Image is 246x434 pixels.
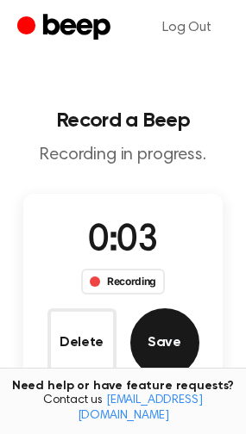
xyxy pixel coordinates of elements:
span: Contact us [10,394,236,424]
button: Delete Audio Record [47,308,117,377]
a: Log Out [145,7,229,48]
p: Recording in progress. [14,145,232,166]
span: 0:03 [88,223,157,259]
h1: Record a Beep [14,110,232,131]
div: Recording [81,269,165,294]
a: [EMAIL_ADDRESS][DOMAIN_NAME] [78,394,203,422]
a: Beep [17,11,115,45]
button: Save Audio Record [130,308,199,377]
